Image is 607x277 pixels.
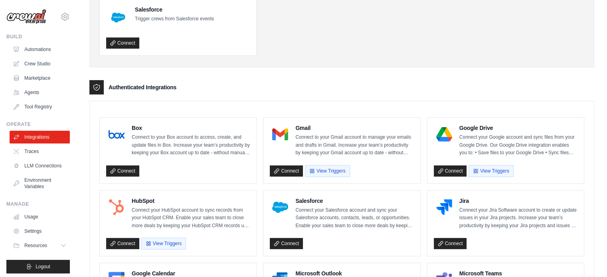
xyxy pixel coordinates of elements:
h4: Gmail [295,124,413,132]
a: Connect [106,238,139,249]
a: Connect [270,165,303,177]
p: Trigger crews from Salesforce events [135,15,214,23]
a: Settings [10,225,70,238]
a: LLM Connections [10,159,70,172]
div: Operate [6,121,70,128]
button: View Triggers [469,165,513,177]
p: Connect your Jira Software account to create or update issues in your Jira projects. Increase you... [459,206,577,230]
a: Connect [270,238,303,249]
h4: Salesforce [295,197,413,205]
a: Environment Variables [10,174,70,193]
img: Salesforce Logo [272,199,288,215]
a: Agents [10,86,70,99]
a: Usage [10,210,70,223]
p: Connect your Google account and sync files from your Google Drive. Our Google Drive integration e... [459,134,577,157]
img: Salesforce Logo [109,8,128,27]
a: Connect [434,238,467,249]
h3: Authenticated Integrations [109,83,176,91]
div: Manage [6,201,70,207]
img: Box Logo [109,126,125,142]
p: Connect to your Box account to access, create, and update files in Box. Increase your team’s prod... [132,134,250,157]
a: Connect [106,37,139,49]
div: Build [6,33,70,40]
button: Logout [6,260,70,273]
img: HubSpot Logo [109,199,125,215]
a: Connect [106,165,139,177]
span: Resources [24,242,47,249]
a: Crew Studio [10,57,70,70]
h4: Box [132,124,250,132]
a: Connect [434,165,467,177]
button: View Triggers [305,165,350,177]
span: Logout [36,263,50,270]
a: Automations [10,43,70,56]
p: Connect your HubSpot account to sync records from your HubSpot CRM. Enable your sales team to clo... [132,206,250,230]
h4: Salesforce [135,6,214,14]
a: Traces [10,145,70,158]
h4: Google Drive [459,124,577,132]
p: Connect your Salesforce account and sync your Salesforce accounts, contacts, leads, or opportunit... [295,206,413,230]
img: Google Drive Logo [436,126,452,142]
h4: Jira [459,197,577,205]
a: Tool Registry [10,100,70,113]
img: Logo [6,9,46,24]
a: Marketplace [10,72,70,84]
img: Jira Logo [436,199,452,215]
button: View Triggers [141,238,186,249]
button: Resources [10,239,70,252]
h4: HubSpot [132,197,250,205]
img: Gmail Logo [272,126,288,142]
a: Integrations [10,131,70,143]
p: Connect to your Gmail account to manage your emails and drafts in Gmail. Increase your team’s pro... [295,134,413,157]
